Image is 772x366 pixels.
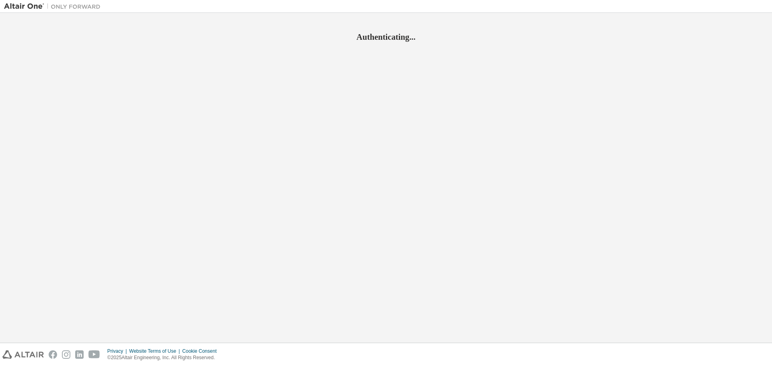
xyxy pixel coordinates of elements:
img: facebook.svg [49,350,57,359]
img: altair_logo.svg [2,350,44,359]
div: Cookie Consent [182,348,221,354]
img: youtube.svg [88,350,100,359]
h2: Authenticating... [4,32,768,42]
img: linkedin.svg [75,350,84,359]
div: Website Terms of Use [129,348,182,354]
p: © 2025 Altair Engineering, Inc. All Rights Reserved. [107,354,222,361]
div: Privacy [107,348,129,354]
img: Altair One [4,2,105,10]
img: instagram.svg [62,350,70,359]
